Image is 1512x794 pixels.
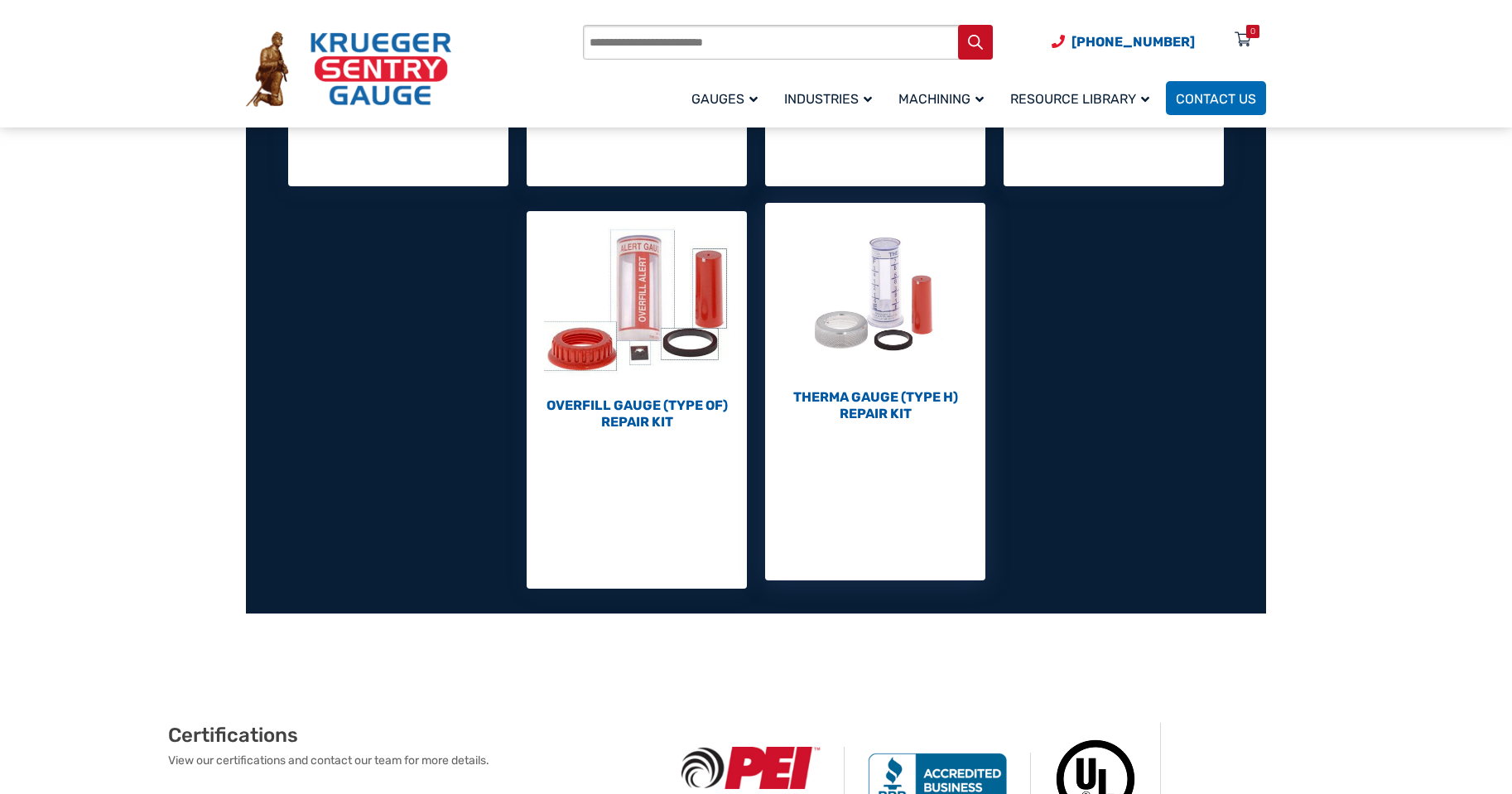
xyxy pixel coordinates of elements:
[246,31,451,108] img: Krueger Sentry Gauge
[527,397,747,431] h2: Overfill Gauge (Type OF) Repair Kit
[1052,31,1195,52] a: Phone Number (920) 434-8860
[888,79,1000,118] a: Machining
[1071,34,1195,50] span: [PHONE_NUMBER]
[1250,25,1255,38] div: 0
[765,389,985,422] h2: Therma Gauge (Type H) Repair Kit
[765,203,985,385] img: Therma Gauge (Type H) Repair Kit
[527,211,747,393] img: Overfill Gauge (Type OF) Repair Kit
[168,752,658,769] p: View our certifications and contact our team for more details.
[1166,81,1266,115] a: Contact Us
[168,723,658,748] h2: Certifications
[898,91,984,107] span: Machining
[1000,79,1166,118] a: Resource Library
[527,211,747,431] a: Visit product category Overfill Gauge (Type OF) Repair Kit
[774,79,888,118] a: Industries
[1010,91,1149,107] span: Resource Library
[765,203,985,422] a: Visit product category Therma Gauge (Type H) Repair Kit
[681,79,774,118] a: Gauges
[784,91,872,107] span: Industries
[1176,91,1256,107] span: Contact Us
[691,91,758,107] span: Gauges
